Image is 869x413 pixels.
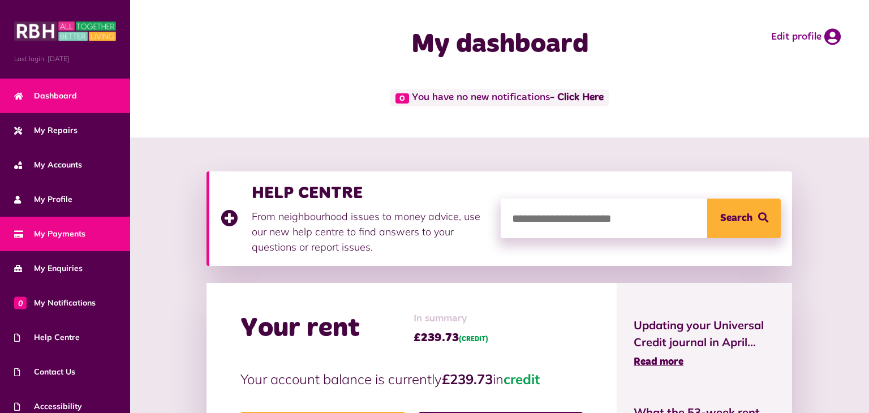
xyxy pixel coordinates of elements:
[14,54,116,64] span: Last login: [DATE]
[14,332,80,343] span: Help Centre
[771,28,841,45] a: Edit profile
[240,312,360,345] h2: Your rent
[14,90,77,102] span: Dashboard
[14,366,75,378] span: Contact Us
[707,199,781,238] button: Search
[459,336,488,343] span: (CREDIT)
[414,329,488,346] span: £239.73
[326,28,673,61] h1: My dashboard
[634,317,775,370] a: Updating your Universal Credit journal in April... Read more
[442,371,493,388] strong: £239.73
[14,401,82,412] span: Accessibility
[14,193,72,205] span: My Profile
[634,317,775,351] span: Updating your Universal Credit journal in April...
[14,297,96,309] span: My Notifications
[14,159,82,171] span: My Accounts
[395,93,409,104] span: 0
[240,369,582,389] p: Your account balance is currently in
[14,124,78,136] span: My Repairs
[14,296,27,309] span: 0
[14,20,116,42] img: MyRBH
[252,209,489,255] p: From neighbourhood issues to money advice, use our new help centre to find answers to your questi...
[504,371,540,388] span: credit
[390,89,608,106] span: You have no new notifications
[14,228,85,240] span: My Payments
[720,199,752,238] span: Search
[414,311,488,326] span: In summary
[14,263,83,274] span: My Enquiries
[252,183,489,203] h3: HELP CENTRE
[634,357,683,367] span: Read more
[550,93,604,103] a: - Click Here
